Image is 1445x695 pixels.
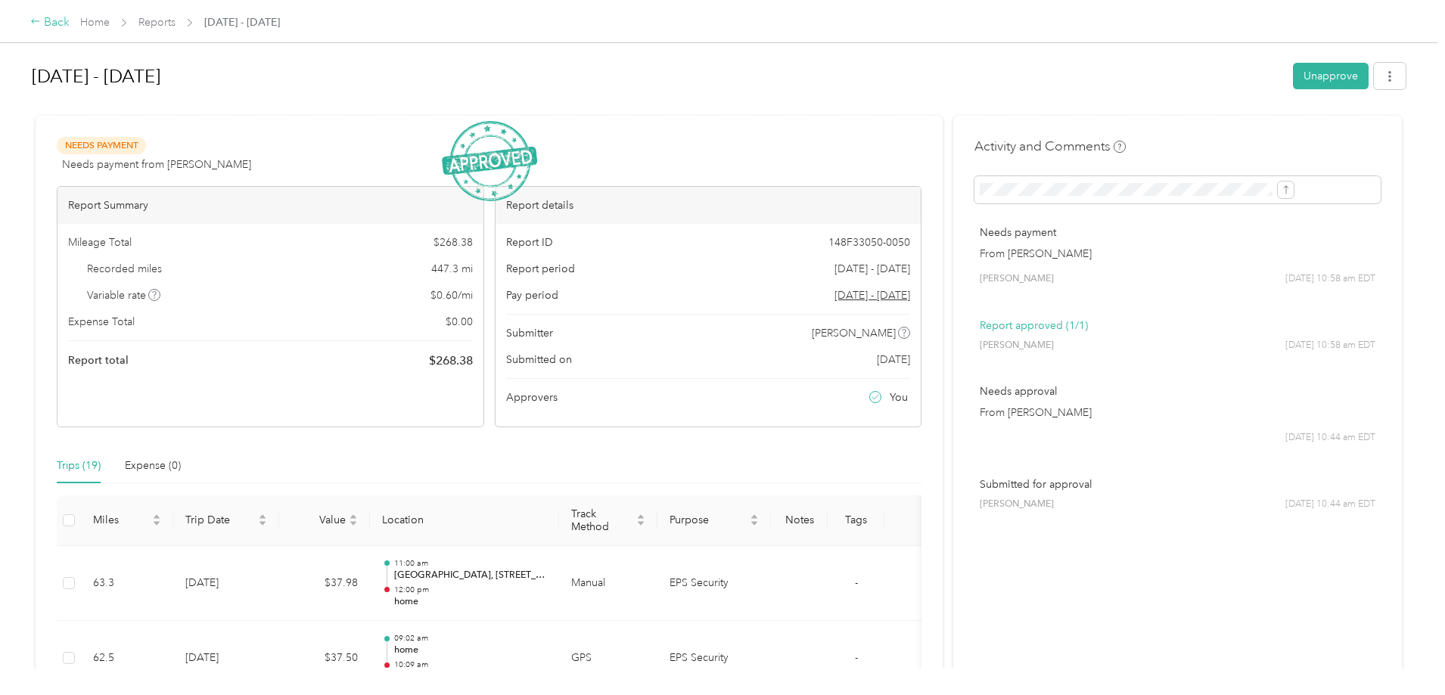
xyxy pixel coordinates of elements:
span: caret-down [349,519,358,528]
h4: Activity and Comments [974,137,1126,156]
p: 11:00 am [394,558,547,569]
th: Trip Date [173,495,279,546]
span: caret-down [636,519,645,528]
span: [PERSON_NAME] [980,339,1054,352]
p: 09:02 am [394,633,547,644]
span: caret-up [349,512,358,521]
p: 10:09 am [394,659,547,670]
span: [DATE] 10:58 am EDT [1285,272,1375,286]
span: caret-up [750,512,759,521]
th: Miles [81,495,173,546]
span: Purpose [670,513,747,526]
span: caret-down [258,519,267,528]
span: Variable rate [87,287,161,303]
p: home [394,595,547,609]
div: Expense (0) [125,458,181,474]
span: 447.3 mi [431,261,473,277]
span: Value [291,513,346,526]
div: Back [30,14,70,32]
p: 12:00 pm [394,585,547,595]
h1: Aug 1 - 31, 2025 [32,58,1282,95]
td: $37.98 [279,546,370,622]
span: [DATE] [877,352,910,368]
button: Unapprove [1293,63,1369,89]
div: Report details [496,187,921,224]
span: Pay period [506,287,558,303]
p: From [PERSON_NAME] [980,405,1375,420]
img: ApprovedStamp [442,121,537,202]
p: Needs approval [980,383,1375,399]
span: Submitter [506,325,553,341]
span: - [855,651,858,664]
span: caret-up [636,512,645,521]
iframe: Everlance-gr Chat Button Frame [1360,610,1445,695]
span: caret-down [152,519,161,528]
th: Location [370,495,559,546]
span: Report ID [506,234,553,250]
span: Trip Date [185,513,255,526]
span: Submitted on [506,352,572,368]
p: Submitted for approval [980,476,1375,492]
span: 148F33050-0050 [828,234,910,250]
span: You [890,389,908,405]
span: Needs payment from [PERSON_NAME] [62,157,251,172]
div: Report Summary [57,187,483,224]
span: [PERSON_NAME] [980,498,1054,511]
th: Track Method [559,495,657,546]
span: [DATE] 10:58 am EDT [1285,339,1375,352]
span: [PERSON_NAME] [812,325,896,341]
th: Tags [828,495,884,546]
td: Manual [559,546,657,622]
span: [DATE] 10:44 am EDT [1285,431,1375,445]
span: [DATE] 10:44 am EDT [1285,498,1375,511]
th: Purpose [657,495,771,546]
p: Needs payment [980,225,1375,240]
span: [DATE] - [DATE] [204,14,280,30]
span: Track Method [571,507,633,533]
th: Notes [771,495,828,546]
a: Home [80,16,110,29]
span: $ 268.38 [429,352,473,370]
span: Mileage Total [68,234,132,250]
span: $ 268.38 [433,234,473,250]
th: Value [279,495,370,546]
td: EPS Security [657,546,771,622]
a: Reports [138,16,176,29]
span: Approvers [506,389,558,405]
p: [GEOGRAPHIC_DATA], [STREET_ADDRESS] [394,569,547,582]
span: [PERSON_NAME] [980,272,1054,286]
span: Go to pay period [834,287,910,303]
span: Recorded miles [87,261,162,277]
p: From [PERSON_NAME] [980,246,1375,262]
span: - [855,576,858,589]
span: Miles [93,513,149,526]
span: Needs Payment [57,137,146,154]
span: caret-up [258,512,267,521]
span: $ 0.00 [446,314,473,330]
td: [DATE] [173,546,279,622]
span: Report total [68,352,129,368]
span: caret-down [750,519,759,528]
span: Report period [506,261,575,277]
p: home [394,644,547,657]
span: $ 0.60 / mi [430,287,473,303]
div: Trips (19) [57,458,101,474]
span: [DATE] - [DATE] [834,261,910,277]
td: 63.3 [81,546,173,622]
span: Expense Total [68,314,135,330]
p: Report approved (1/1) [980,318,1375,334]
span: caret-up [152,512,161,521]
